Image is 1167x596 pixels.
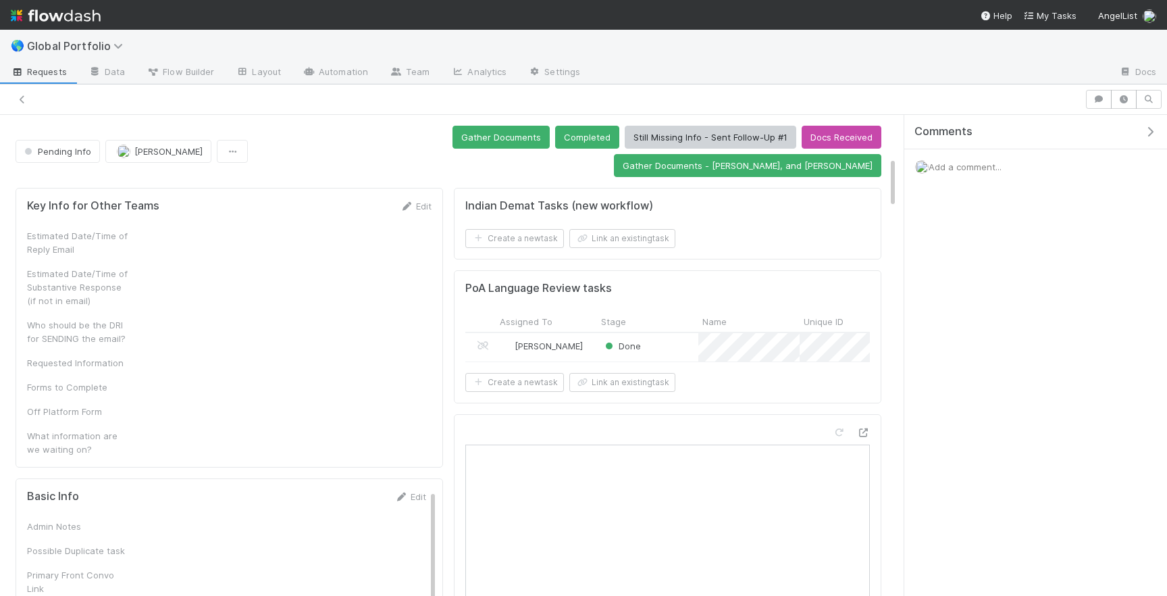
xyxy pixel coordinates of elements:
div: Primary Front Convo Link [27,568,128,595]
span: Requests [11,65,67,78]
a: My Tasks [1023,9,1077,22]
span: Global Portfolio [27,39,130,53]
button: Create a newtask [465,229,564,248]
div: Admin Notes [27,520,128,533]
span: Add a comment... [929,162,1002,172]
div: Forms to Complete [27,380,128,394]
div: [PERSON_NAME] [501,339,583,353]
button: Link an existingtask [569,229,675,248]
span: Pending Info [22,146,91,157]
a: Layout [225,62,292,84]
div: Help [980,9,1012,22]
div: Estimated Date/Time of Substantive Response (if not in email) [27,267,128,307]
button: [PERSON_NAME] [105,140,211,163]
div: Possible Duplicate task [27,544,128,557]
div: Requested Information [27,356,128,370]
span: AngelList [1098,10,1137,21]
span: Name [702,315,727,328]
a: Automation [292,62,379,84]
span: Flow Builder [147,65,214,78]
span: Assigned To [500,315,552,328]
button: Docs Received [802,126,881,149]
h5: Basic Info [27,490,79,503]
button: Completed [555,126,619,149]
span: Comments [914,125,972,139]
span: My Tasks [1023,10,1077,21]
img: avatar_e0ab5a02-4425-4644-8eca-231d5bcccdf4.png [502,341,513,351]
span: Done [602,341,641,351]
div: Who should be the DRI for SENDING the email? [27,318,128,345]
span: Stage [601,315,626,328]
button: Gather Documents [452,126,550,149]
button: Still Missing Info - Sent Follow-Up #1 [625,126,796,149]
button: Create a newtask [465,373,564,392]
button: Link an existingtask [569,373,675,392]
img: avatar_e0ab5a02-4425-4644-8eca-231d5bcccdf4.png [117,145,130,158]
button: Gather Documents - [PERSON_NAME], and [PERSON_NAME] [614,154,881,177]
h5: Indian Demat Tasks (new workflow) [465,199,653,213]
a: Edit [394,491,426,502]
h5: PoA Language Review tasks [465,282,612,295]
div: Done [602,339,641,353]
a: Data [78,62,136,84]
a: Settings [517,62,591,84]
a: Edit [400,201,432,212]
a: Flow Builder [136,62,225,84]
img: avatar_e0ab5a02-4425-4644-8eca-231d5bcccdf4.png [1143,9,1156,23]
div: What information are we waiting on? [27,429,128,456]
span: 🌎 [11,40,24,51]
span: [PERSON_NAME] [515,341,583,351]
span: [PERSON_NAME] [134,146,203,157]
a: Analytics [440,62,517,84]
img: avatar_e0ab5a02-4425-4644-8eca-231d5bcccdf4.png [915,160,929,174]
div: Estimated Date/Time of Reply Email [27,229,128,256]
a: Docs [1108,62,1167,84]
button: Pending Info [16,140,100,163]
img: logo-inverted-e16ddd16eac7371096b0.svg [11,4,101,27]
span: Unique ID [804,315,844,328]
div: Off Platform Form [27,405,128,418]
a: Team [379,62,440,84]
h5: Key Info for Other Teams [27,199,159,213]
